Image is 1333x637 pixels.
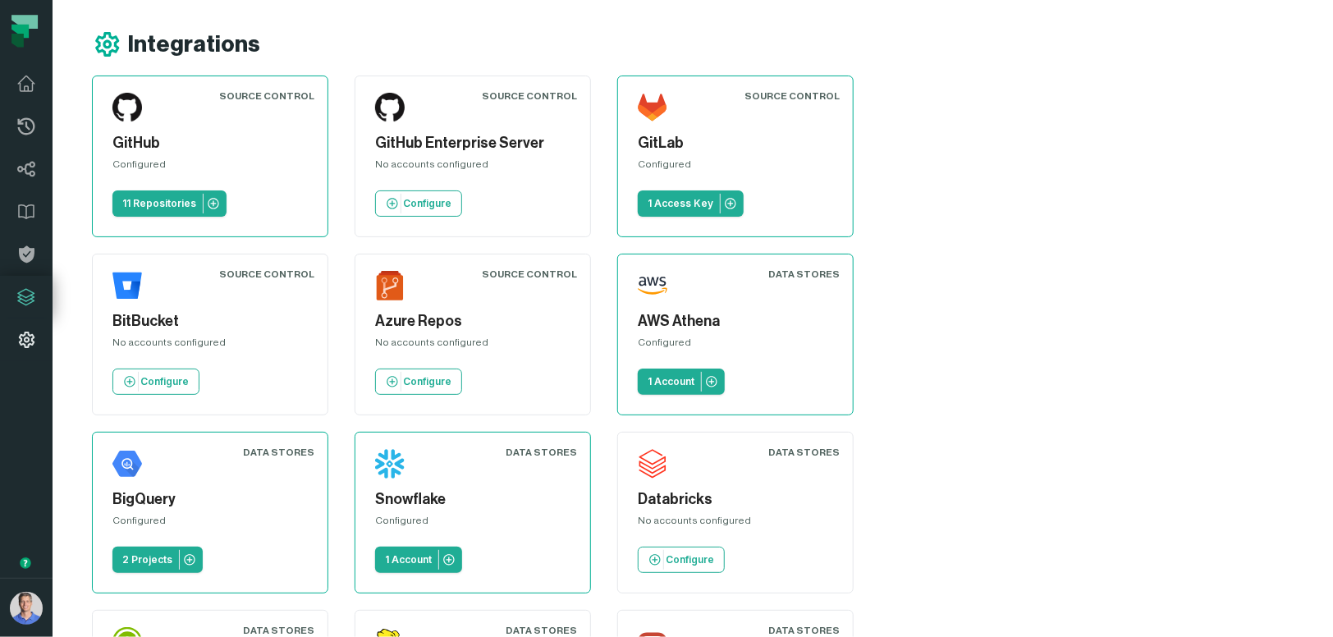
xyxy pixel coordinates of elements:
[482,268,577,281] div: Source Control
[122,197,196,210] p: 11 Repositories
[638,158,833,177] div: Configured
[375,190,462,217] a: Configure
[638,271,667,300] img: AWS Athena
[375,132,570,154] h5: GitHub Enterprise Server
[482,89,577,103] div: Source Control
[18,556,33,571] div: Tooltip anchor
[112,158,308,177] div: Configured
[638,547,725,573] a: Configure
[112,336,308,355] div: No accounts configured
[506,446,577,459] div: Data Stores
[638,449,667,479] img: Databricks
[768,268,840,281] div: Data Stores
[375,310,570,332] h5: Azure Repos
[638,514,833,534] div: No accounts configured
[638,190,744,217] a: 1 Access Key
[243,446,314,459] div: Data Stores
[638,310,833,332] h5: AWS Athena
[403,197,451,210] p: Configure
[112,369,199,395] a: Configure
[112,271,142,300] img: BitBucket
[648,375,694,388] p: 1 Account
[375,336,570,355] div: No accounts configured
[638,369,725,395] a: 1 Account
[140,375,189,388] p: Configure
[112,488,308,511] h5: BigQuery
[638,488,833,511] h5: Databricks
[112,547,203,573] a: 2 Projects
[375,271,405,300] img: Azure Repos
[385,553,432,566] p: 1 Account
[219,268,314,281] div: Source Control
[768,624,840,637] div: Data Stores
[112,190,227,217] a: 11 Repositories
[243,624,314,637] div: Data Stores
[375,93,405,122] img: GitHub Enterprise Server
[638,93,667,122] img: GitLab
[375,369,462,395] a: Configure
[744,89,840,103] div: Source Control
[128,30,260,59] h1: Integrations
[112,93,142,122] img: GitHub
[638,132,833,154] h5: GitLab
[112,449,142,479] img: BigQuery
[403,375,451,388] p: Configure
[375,547,462,573] a: 1 Account
[112,514,308,534] div: Configured
[375,488,570,511] h5: Snowflake
[219,89,314,103] div: Source Control
[648,197,713,210] p: 1 Access Key
[122,553,172,566] p: 2 Projects
[375,514,570,534] div: Configured
[375,449,405,479] img: Snowflake
[768,446,840,459] div: Data Stores
[638,336,833,355] div: Configured
[10,592,43,625] img: avatar of Barak Forgoun
[666,553,714,566] p: Configure
[375,158,570,177] div: No accounts configured
[506,624,577,637] div: Data Stores
[112,310,308,332] h5: BitBucket
[112,132,308,154] h5: GitHub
